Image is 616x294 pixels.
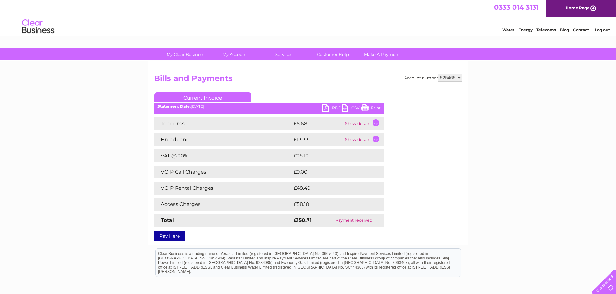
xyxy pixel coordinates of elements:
[154,74,462,86] h2: Bills and Payments
[502,27,514,32] a: Water
[157,104,191,109] b: Statement Date:
[292,149,370,162] td: £25.12
[324,214,384,227] td: Payment received
[292,198,370,211] td: £58.18
[573,27,589,32] a: Contact
[355,48,409,60] a: Make A Payment
[161,217,174,223] strong: Total
[292,133,343,146] td: £13.33
[536,27,556,32] a: Telecoms
[154,133,292,146] td: Broadband
[154,198,292,211] td: Access Charges
[208,48,261,60] a: My Account
[156,4,461,31] div: Clear Business is a trading name of Verastar Limited (registered in [GEOGRAPHIC_DATA] No. 3667643...
[154,231,185,241] a: Pay Here
[343,117,384,130] td: Show details
[257,48,310,60] a: Services
[22,17,55,36] img: logo.png
[343,133,384,146] td: Show details
[154,117,292,130] td: Telecoms
[361,104,381,114] a: Print
[159,48,212,60] a: My Clear Business
[342,104,361,114] a: CSV
[595,27,610,32] a: Log out
[294,217,312,223] strong: £150.71
[494,3,539,11] a: 0333 014 3131
[518,27,533,32] a: Energy
[154,182,292,195] td: VOIP Rental Charges
[292,182,371,195] td: £48.40
[292,166,369,178] td: £0.00
[322,104,342,114] a: PDF
[154,92,251,102] a: Current Invoice
[404,74,462,82] div: Account number
[154,149,292,162] td: VAT @ 20%
[292,117,343,130] td: £5.68
[154,104,384,109] div: [DATE]
[560,27,569,32] a: Blog
[154,166,292,178] td: VOIP Call Charges
[306,48,360,60] a: Customer Help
